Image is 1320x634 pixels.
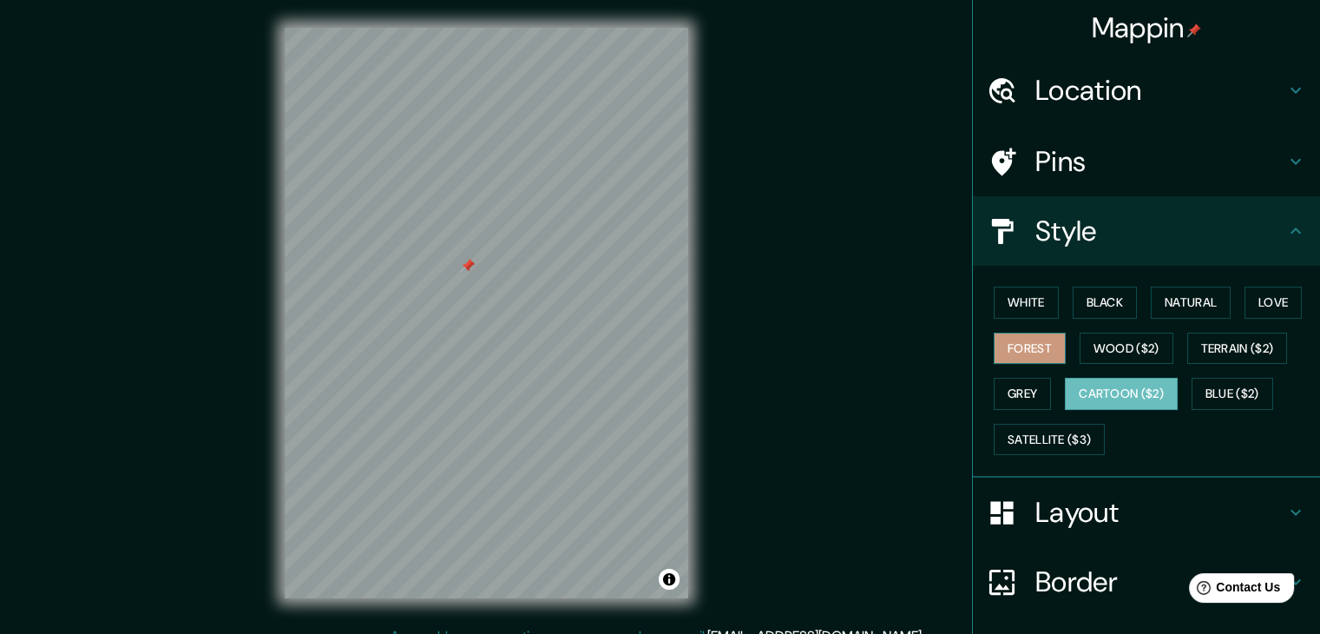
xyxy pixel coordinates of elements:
[994,424,1105,456] button: Satellite ($3)
[659,569,680,590] button: Toggle attribution
[1035,565,1285,599] h4: Border
[1035,495,1285,530] h4: Layout
[285,28,688,598] canvas: Map
[994,333,1066,365] button: Forest
[1244,287,1302,319] button: Love
[973,478,1320,547] div: Layout
[973,56,1320,125] div: Location
[973,547,1320,617] div: Border
[1151,287,1231,319] button: Natural
[1187,23,1201,37] img: pin-icon.png
[1035,73,1285,108] h4: Location
[1065,378,1178,410] button: Cartoon ($2)
[973,127,1320,196] div: Pins
[994,378,1051,410] button: Grey
[1166,566,1301,615] iframe: Help widget launcher
[994,287,1059,319] button: White
[1092,10,1202,45] h4: Mappin
[973,196,1320,266] div: Style
[1035,214,1285,248] h4: Style
[1187,333,1288,365] button: Terrain ($2)
[1192,378,1273,410] button: Blue ($2)
[1073,287,1138,319] button: Black
[1035,144,1285,179] h4: Pins
[1080,333,1173,365] button: Wood ($2)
